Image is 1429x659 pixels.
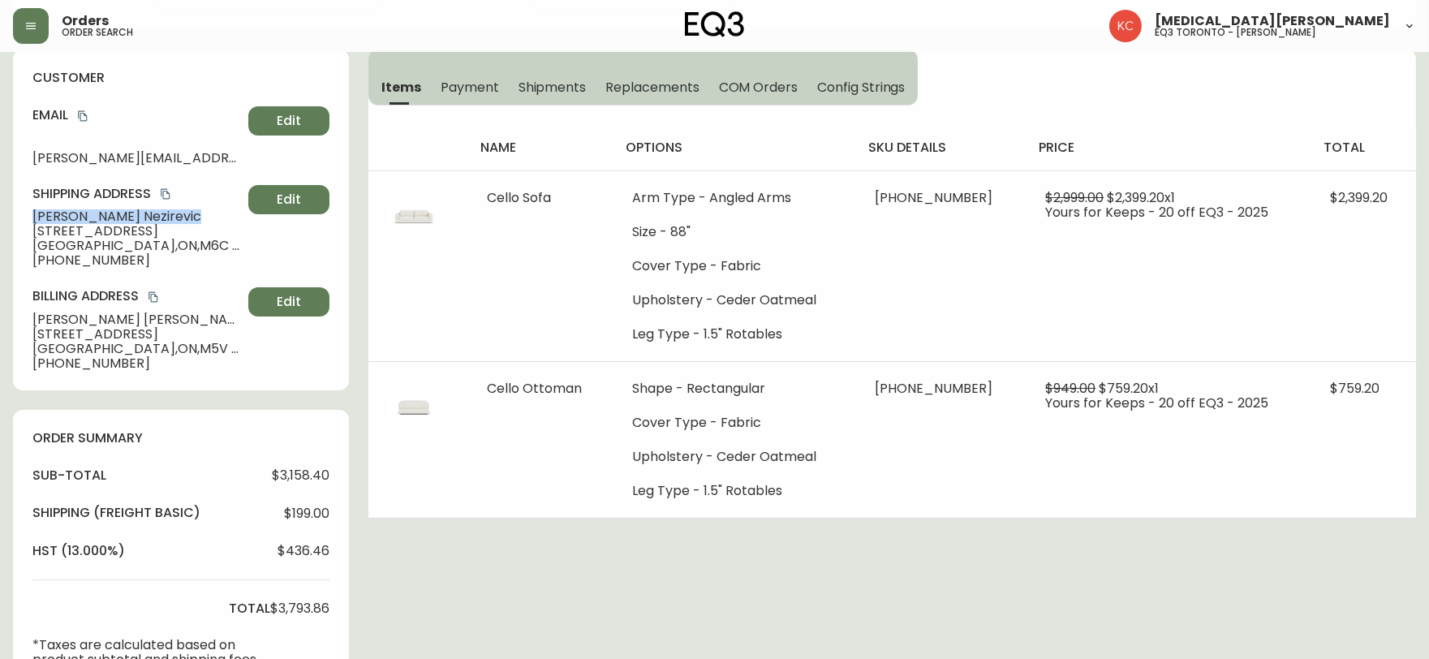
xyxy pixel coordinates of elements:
span: Edit [277,293,301,311]
span: $3,158.40 [272,468,329,483]
button: Edit [248,185,329,214]
span: $2,999.00 [1045,188,1104,207]
h5: eq3 toronto - [PERSON_NAME] [1155,28,1316,37]
span: $2,399.20 x 1 [1107,188,1175,207]
span: Shipments [519,79,587,96]
span: Config Strings [817,79,905,96]
span: [MEDICAL_DATA][PERSON_NAME] [1155,15,1390,28]
span: Items [381,79,421,96]
h4: sub-total [32,467,106,485]
h4: Email [32,106,242,124]
h4: order summary [32,429,329,447]
li: Cover Type - Fabric [632,259,836,274]
span: $3,793.86 [270,601,329,616]
span: Replacements [605,79,699,96]
span: [PHONE_NUMBER] [32,356,242,371]
h4: Shipping ( Freight Basic ) [32,504,200,522]
h4: price [1039,139,1298,157]
span: [STREET_ADDRESS] [32,224,242,239]
span: $759.20 [1331,379,1380,398]
li: Leg Type - 1.5" Rotables [632,327,836,342]
h4: options [626,139,842,157]
li: Shape - Rectangular [632,381,836,396]
img: 6487344ffbf0e7f3b216948508909409 [1109,10,1142,42]
span: COM Orders [719,79,798,96]
span: [GEOGRAPHIC_DATA] , ON , M5V 3X1 , CA [32,342,242,356]
span: $436.46 [278,544,329,558]
h4: name [480,139,600,157]
span: Cello Sofa [487,188,551,207]
img: logo [685,11,745,37]
span: Cello Ottoman [487,379,582,398]
button: copy [157,186,174,202]
h4: Shipping Address [32,185,242,203]
h4: customer [32,69,329,87]
span: $949.00 [1045,379,1095,398]
h4: total [1324,139,1403,157]
span: Orders [62,15,109,28]
span: [STREET_ADDRESS] [32,327,242,342]
h4: total [229,600,270,618]
h4: sku details [868,139,1013,157]
button: Edit [248,287,329,317]
span: [PHONE_NUMBER] [32,253,242,268]
li: Upholstery - Ceder Oatmeal [632,450,836,464]
span: [PERSON_NAME] [PERSON_NAME] [32,312,242,327]
span: $2,399.20 [1331,188,1388,207]
button: Edit [248,106,329,136]
span: $199.00 [284,506,329,521]
span: Yours for Keeps - 20 off EQ3 - 2025 [1045,394,1268,412]
li: Upholstery - Ceder Oatmeal [632,293,836,308]
span: Yours for Keeps - 20 off EQ3 - 2025 [1045,203,1268,222]
h5: order search [62,28,133,37]
li: Leg Type - 1.5" Rotables [632,484,836,498]
button: copy [145,289,161,305]
h4: Billing Address [32,287,242,305]
li: Arm Type - Angled Arms [632,191,836,205]
img: 30136-64-400-1-cl41r479n0xv00174wiowb3rb.jpg [388,381,440,433]
h4: hst (13.000%) [32,542,125,560]
li: Cover Type - Fabric [632,416,836,430]
span: Edit [277,191,301,209]
img: 30136-01-400-1-cl3xsrern0706010219c0ghmm.jpg [388,191,440,243]
span: [PERSON_NAME] Nezirevic [32,209,242,224]
button: copy [75,108,91,124]
li: Size - 88" [632,225,836,239]
span: [PHONE_NUMBER] [875,188,992,207]
span: Payment [441,79,499,96]
span: $759.20 x 1 [1099,379,1159,398]
span: [PHONE_NUMBER] [875,379,992,398]
span: Edit [277,112,301,130]
span: [PERSON_NAME][EMAIL_ADDRESS][DOMAIN_NAME] [32,151,242,166]
span: [GEOGRAPHIC_DATA] , ON , M6C 2K3 , CA [32,239,242,253]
